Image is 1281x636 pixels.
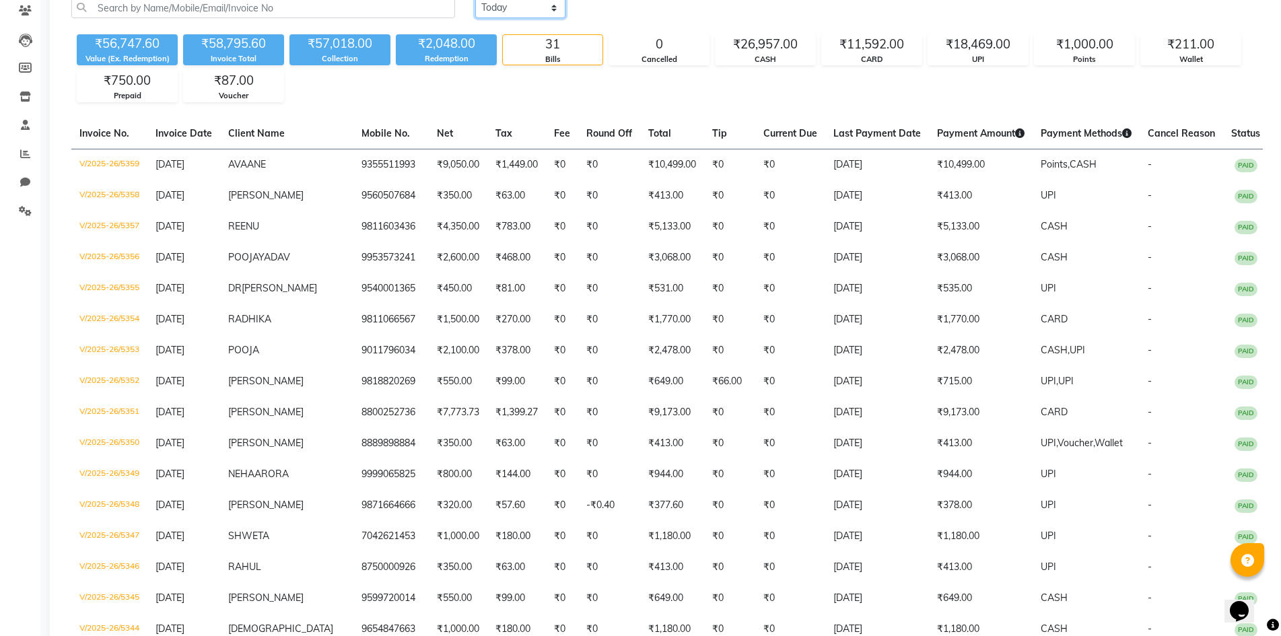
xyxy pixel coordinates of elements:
td: ₹0 [546,149,578,180]
td: 9560507684 [353,180,429,211]
td: ₹0 [755,242,825,273]
td: [DATE] [825,211,929,242]
td: ₹649.00 [640,366,704,397]
span: Round Off [586,127,632,139]
span: CASH [1041,220,1068,232]
td: ₹0 [704,273,755,304]
td: ₹3,068.00 [929,242,1033,273]
div: ₹1,000.00 [1035,35,1134,54]
td: ₹944.00 [929,459,1033,490]
span: UPI, [1041,437,1058,449]
span: CASH [1041,251,1068,263]
span: - [1148,592,1152,604]
div: Points [1035,54,1134,65]
td: ₹0 [546,366,578,397]
td: V/2025-26/5359 [71,149,147,180]
span: [PERSON_NAME] [228,406,304,418]
td: ₹800.00 [429,459,487,490]
span: UPI [1041,561,1056,573]
td: ₹2,100.00 [429,335,487,366]
td: ₹0 [578,552,640,583]
div: ₹57,018.00 [289,34,390,53]
td: 8800252736 [353,397,429,428]
td: ₹450.00 [429,273,487,304]
td: V/2025-26/5345 [71,583,147,614]
td: ₹2,600.00 [429,242,487,273]
td: ₹0 [578,149,640,180]
td: [DATE] [825,490,929,521]
td: ₹320.00 [429,490,487,521]
td: [DATE] [825,335,929,366]
td: ₹5,133.00 [929,211,1033,242]
td: 9999065825 [353,459,429,490]
span: - [1148,375,1152,387]
span: PAID [1235,499,1257,513]
td: [DATE] [825,521,929,552]
div: ₹2,048.00 [396,34,497,53]
span: Payment Methods [1041,127,1132,139]
td: ₹270.00 [487,304,546,335]
td: V/2025-26/5350 [71,428,147,459]
td: ₹9,173.00 [640,397,704,428]
td: ₹0 [704,459,755,490]
td: ₹0 [755,397,825,428]
span: [DATE] [155,592,184,604]
td: [DATE] [825,180,929,211]
span: ARORA [254,468,289,480]
span: Wallet [1095,437,1123,449]
td: ₹9,050.00 [429,149,487,180]
span: [DATE] [155,468,184,480]
div: Prepaid [77,90,177,102]
td: ₹944.00 [640,459,704,490]
td: ₹0 [546,273,578,304]
div: ₹58,795.60 [183,34,284,53]
span: DR [228,282,242,294]
span: CARD [1041,406,1068,418]
div: ₹87.00 [184,71,283,90]
td: ₹531.00 [640,273,704,304]
td: ₹350.00 [429,552,487,583]
td: ₹0 [578,304,640,335]
span: Fee [554,127,570,139]
td: ₹378.00 [487,335,546,366]
span: Invoice Date [155,127,212,139]
td: [DATE] [825,273,929,304]
div: Wallet [1141,54,1241,65]
td: ₹0 [704,428,755,459]
td: ₹0 [578,521,640,552]
span: PAID [1235,283,1257,296]
span: [DATE] [155,220,184,232]
span: REENU [228,220,259,232]
span: [DATE] [155,189,184,201]
span: UPI [1070,344,1085,356]
span: PAID [1235,437,1257,451]
td: ₹413.00 [640,180,704,211]
div: Collection [289,53,390,65]
td: ₹0 [546,242,578,273]
div: ₹56,747.60 [77,34,178,53]
span: [DATE] [155,530,184,542]
span: CARD [1041,313,1068,325]
td: ₹7,773.73 [429,397,487,428]
span: PAID [1235,468,1257,482]
td: ₹0 [755,490,825,521]
span: [PERSON_NAME] [242,282,317,294]
span: - [1148,251,1152,263]
td: 9811603436 [353,211,429,242]
span: - [1148,437,1152,449]
td: [DATE] [825,149,929,180]
span: PAID [1235,252,1257,265]
td: ₹1,000.00 [429,521,487,552]
td: ₹783.00 [487,211,546,242]
td: ₹144.00 [487,459,546,490]
span: Tip [712,127,727,139]
td: ₹1,180.00 [640,521,704,552]
td: ₹0 [704,583,755,614]
td: ₹550.00 [429,366,487,397]
td: ₹649.00 [929,583,1033,614]
td: ₹1,500.00 [429,304,487,335]
td: V/2025-26/5355 [71,273,147,304]
span: - [1148,344,1152,356]
td: ₹99.00 [487,366,546,397]
span: AVAANE [228,158,266,170]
